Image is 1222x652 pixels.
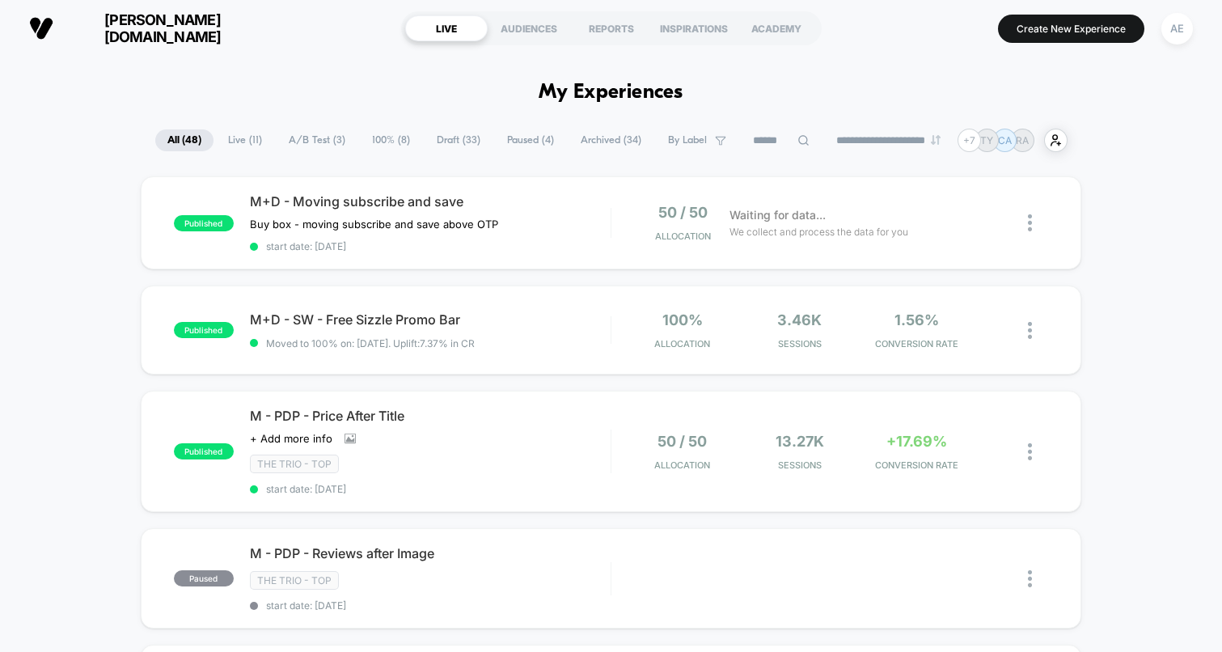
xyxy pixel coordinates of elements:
span: The Trio - Top [250,455,339,473]
span: Sessions [745,338,854,349]
span: We collect and process the data for you [729,224,908,239]
img: close [1028,570,1032,587]
div: INSPIRATIONS [653,15,735,41]
span: M - PDP - Reviews after Image [250,545,611,561]
span: published [174,443,234,459]
span: 1.56% [894,311,939,328]
span: paused [174,570,234,586]
span: published [174,322,234,338]
span: 13.27k [776,433,824,450]
span: Live ( 11 ) [216,129,274,151]
img: close [1028,443,1032,460]
img: close [1028,214,1032,231]
span: Buy box - moving subscribe and save above OTP [250,218,498,231]
span: A/B Test ( 3 ) [277,129,357,151]
span: Allocation [654,459,710,471]
span: Allocation [655,231,711,242]
span: + Add more info [250,432,332,445]
span: published [174,215,234,231]
img: close [1028,322,1032,339]
span: CONVERSION RATE [862,338,971,349]
span: M+D - SW - Free Sizzle Promo Bar [250,311,611,328]
span: 50 / 50 [658,204,708,221]
span: The Trio - Top [250,571,339,590]
span: By Label [668,134,707,146]
img: Visually logo [29,16,53,40]
p: RA [1016,134,1029,146]
span: Archived ( 34 ) [569,129,653,151]
div: AE [1161,13,1193,44]
div: AUDIENCES [488,15,570,41]
span: +17.69% [886,433,947,450]
img: end [931,135,941,145]
h1: My Experiences [539,81,683,104]
span: start date: [DATE] [250,240,611,252]
button: AE [1156,12,1198,45]
span: 100% [662,311,703,328]
span: start date: [DATE] [250,483,611,495]
span: [PERSON_NAME][DOMAIN_NAME] [66,11,260,45]
span: M+D - Moving subscribe and save [250,193,611,210]
span: Draft ( 33 ) [425,129,493,151]
span: Paused ( 4 ) [495,129,566,151]
span: 100% ( 8 ) [360,129,422,151]
span: 50 / 50 [658,433,707,450]
p: TY [980,134,993,146]
span: Sessions [745,459,854,471]
div: LIVE [405,15,488,41]
span: M - PDP - Price After Title [250,408,611,424]
span: Moved to 100% on: [DATE] . Uplift: 7.37% in CR [266,337,475,349]
div: REPORTS [570,15,653,41]
div: + 7 [958,129,981,152]
span: start date: [DATE] [250,599,611,612]
span: Waiting for data... [729,206,826,224]
span: 3.46k [777,311,822,328]
button: [PERSON_NAME][DOMAIN_NAME] [24,11,264,46]
span: All ( 48 ) [155,129,214,151]
span: CONVERSION RATE [862,459,971,471]
button: Create New Experience [998,15,1144,43]
p: CA [998,134,1012,146]
span: Allocation [654,338,710,349]
div: ACADEMY [735,15,818,41]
